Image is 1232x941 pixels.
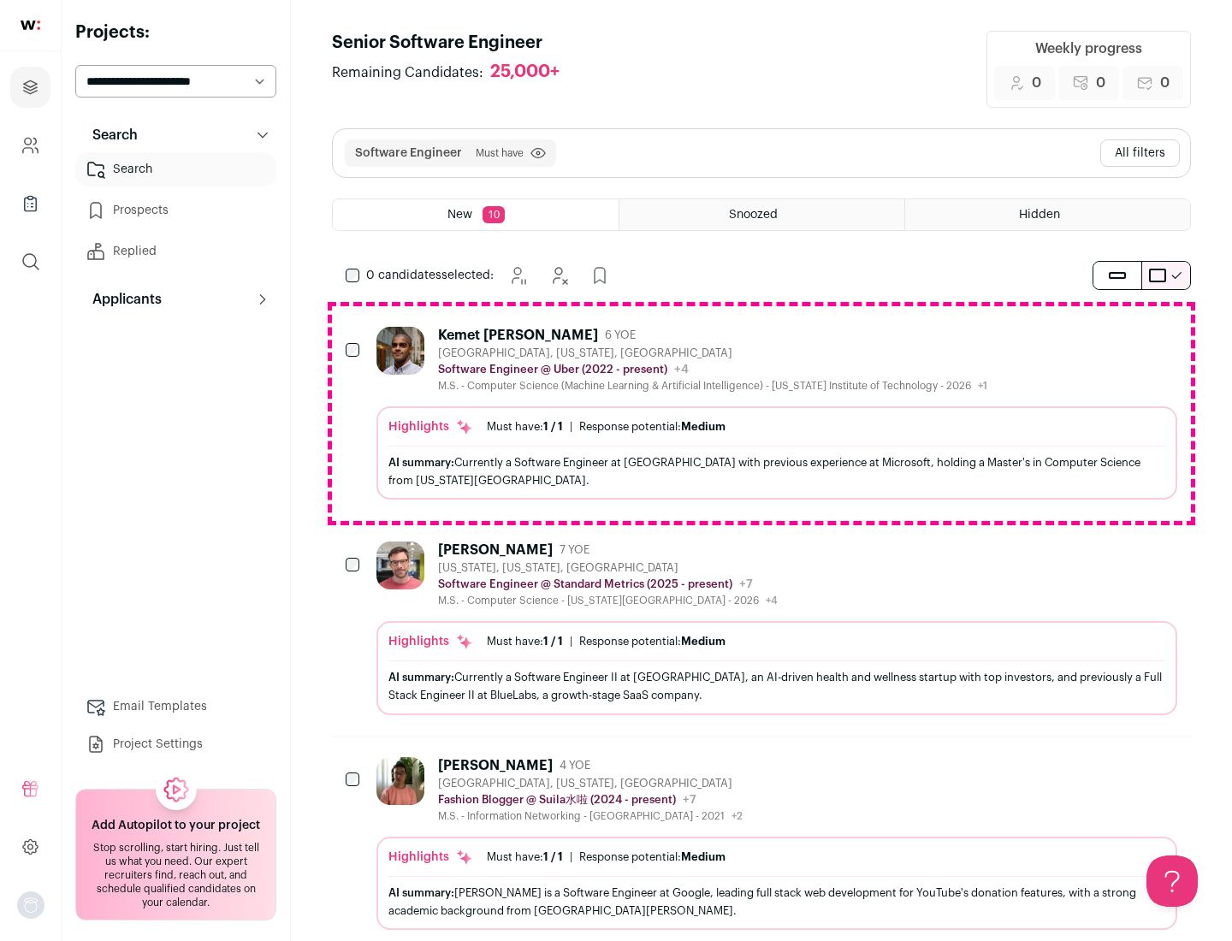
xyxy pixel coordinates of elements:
[75,152,276,186] a: Search
[388,633,473,650] div: Highlights
[10,183,50,224] a: Company Lists
[543,636,563,647] span: 1 / 1
[332,62,483,83] span: Remaining Candidates:
[543,421,563,432] span: 1 / 1
[583,258,617,293] button: Add to Prospects
[438,577,732,591] p: Software Engineer @ Standard Metrics (2025 - present)
[487,850,726,864] ul: |
[579,420,726,434] div: Response potential:
[75,789,276,920] a: Add Autopilot to your project Stop scrolling, start hiring. Just tell us what you need. Our exper...
[500,258,535,293] button: Snooze
[376,757,424,805] img: 322c244f3187aa81024ea13e08450523775794405435f85740c15dbe0cd0baab.jpg
[332,31,577,55] h1: Senior Software Engineer
[388,887,454,898] span: AI summary:
[729,209,778,221] span: Snoozed
[75,689,276,724] a: Email Templates
[10,67,50,108] a: Projects
[75,234,276,269] a: Replied
[438,379,987,393] div: M.S. - Computer Science (Machine Learning & Artificial Intelligence) - [US_STATE] Institute of Te...
[1096,73,1105,93] span: 0
[674,364,689,376] span: +4
[978,381,987,391] span: +1
[1035,38,1142,59] div: Weekly progress
[487,850,563,864] div: Must have:
[490,62,560,83] div: 25,000+
[438,793,676,807] p: Fashion Blogger @ Suila水啦 (2024 - present)
[75,118,276,152] button: Search
[739,578,753,590] span: +7
[376,327,1177,500] a: Kemet [PERSON_NAME] 6 YOE [GEOGRAPHIC_DATA], [US_STATE], [GEOGRAPHIC_DATA] Software Engineer @ Ub...
[438,542,553,559] div: [PERSON_NAME]
[619,199,904,230] a: Snoozed
[376,542,424,589] img: 0fb184815f518ed3bcaf4f46c87e3bafcb34ea1ec747045ab451f3ffb05d485a
[731,811,743,821] span: +2
[438,327,598,344] div: Kemet [PERSON_NAME]
[366,267,494,284] span: selected:
[17,891,44,919] button: Open dropdown
[438,346,987,360] div: [GEOGRAPHIC_DATA], [US_STATE], [GEOGRAPHIC_DATA]
[438,777,743,790] div: [GEOGRAPHIC_DATA], [US_STATE], [GEOGRAPHIC_DATA]
[376,542,1177,714] a: [PERSON_NAME] 7 YOE [US_STATE], [US_STATE], [GEOGRAPHIC_DATA] Software Engineer @ Standard Metric...
[476,146,524,160] span: Must have
[17,891,44,919] img: nopic.png
[75,21,276,44] h2: Projects:
[605,328,636,342] span: 6 YOE
[376,757,1177,930] a: [PERSON_NAME] 4 YOE [GEOGRAPHIC_DATA], [US_STATE], [GEOGRAPHIC_DATA] Fashion Blogger @ Suila水啦 (2...
[487,420,726,434] ul: |
[683,794,696,806] span: +7
[681,851,726,862] span: Medium
[376,327,424,375] img: 1d26598260d5d9f7a69202d59cf331847448e6cffe37083edaed4f8fc8795bfe
[388,884,1165,920] div: [PERSON_NAME] is a Software Engineer at Google, leading full stack web development for YouTube's ...
[579,850,726,864] div: Response potential:
[92,817,260,834] h2: Add Autopilot to your project
[355,145,462,162] button: Software Engineer
[560,543,589,557] span: 7 YOE
[1019,209,1060,221] span: Hidden
[75,193,276,228] a: Prospects
[438,594,778,607] div: M.S. - Computer Science - [US_STATE][GEOGRAPHIC_DATA] - 2026
[388,849,473,866] div: Highlights
[438,757,553,774] div: [PERSON_NAME]
[1146,855,1198,907] iframe: Help Scout Beacon - Open
[487,420,563,434] div: Must have:
[579,635,726,648] div: Response potential:
[766,595,778,606] span: +4
[438,561,778,575] div: [US_STATE], [US_STATE], [GEOGRAPHIC_DATA]
[1160,73,1170,93] span: 0
[388,418,473,435] div: Highlights
[388,672,454,683] span: AI summary:
[10,125,50,166] a: Company and ATS Settings
[1100,139,1180,167] button: All filters
[366,269,441,281] span: 0 candidates
[86,841,265,909] div: Stop scrolling, start hiring. Just tell us what you need. Our expert recruiters find, reach out, ...
[681,421,726,432] span: Medium
[447,209,472,221] span: New
[438,809,743,823] div: M.S. - Information Networking - [GEOGRAPHIC_DATA] - 2021
[388,668,1165,704] div: Currently a Software Engineer II at [GEOGRAPHIC_DATA], an AI-driven health and wellness startup w...
[905,199,1190,230] a: Hidden
[543,851,563,862] span: 1 / 1
[82,289,162,310] p: Applicants
[438,363,667,376] p: Software Engineer @ Uber (2022 - present)
[21,21,40,30] img: wellfound-shorthand-0d5821cbd27db2630d0214b213865d53afaa358527fdda9d0ea32b1df1b89c2c.svg
[82,125,138,145] p: Search
[75,282,276,317] button: Applicants
[388,453,1165,489] div: Currently a Software Engineer at [GEOGRAPHIC_DATA] with previous experience at Microsoft, holding...
[487,635,726,648] ul: |
[1032,73,1041,93] span: 0
[487,635,563,648] div: Must have:
[560,759,590,772] span: 4 YOE
[75,727,276,761] a: Project Settings
[388,457,454,468] span: AI summary:
[681,636,726,647] span: Medium
[483,206,505,223] span: 10
[542,258,576,293] button: Hide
